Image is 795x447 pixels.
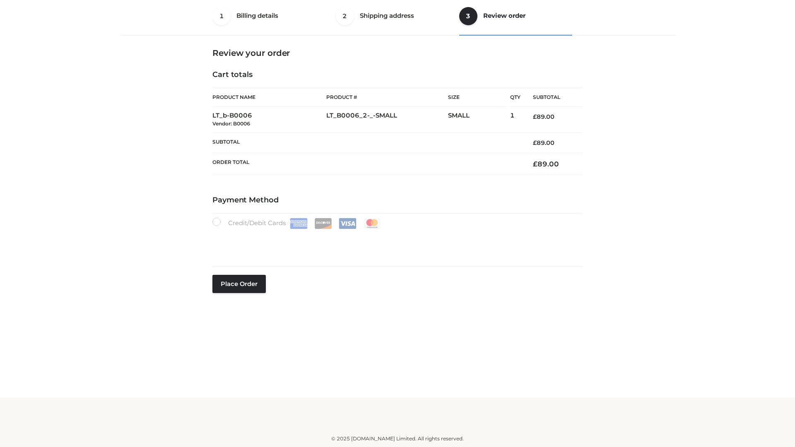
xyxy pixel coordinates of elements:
th: Subtotal [212,132,520,153]
bdi: 89.00 [533,160,559,168]
th: Product # [326,88,448,107]
th: Product Name [212,88,326,107]
img: Mastercard [363,218,381,229]
button: Place order [212,275,266,293]
img: Discover [314,218,332,229]
h3: Review your order [212,48,583,58]
img: Visa [339,218,357,229]
td: SMALL [448,107,510,133]
h4: Cart totals [212,70,583,79]
bdi: 89.00 [533,113,554,120]
label: Credit/Debit Cards [212,218,382,229]
th: Size [448,88,506,107]
small: Vendor: B0006 [212,120,250,127]
td: 1 [510,107,520,133]
iframe: Secure payment input frame [211,227,581,257]
span: £ [533,160,537,168]
h4: Payment Method [212,196,583,205]
td: LT_B0006_2-_-SMALL [326,107,448,133]
span: £ [533,139,537,147]
bdi: 89.00 [533,139,554,147]
th: Subtotal [520,88,583,107]
td: LT_b-B0006 [212,107,326,133]
img: Amex [290,218,308,229]
span: £ [533,113,537,120]
th: Order Total [212,153,520,175]
th: Qty [510,88,520,107]
div: © 2025 [DOMAIN_NAME] Limited. All rights reserved. [123,435,672,443]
